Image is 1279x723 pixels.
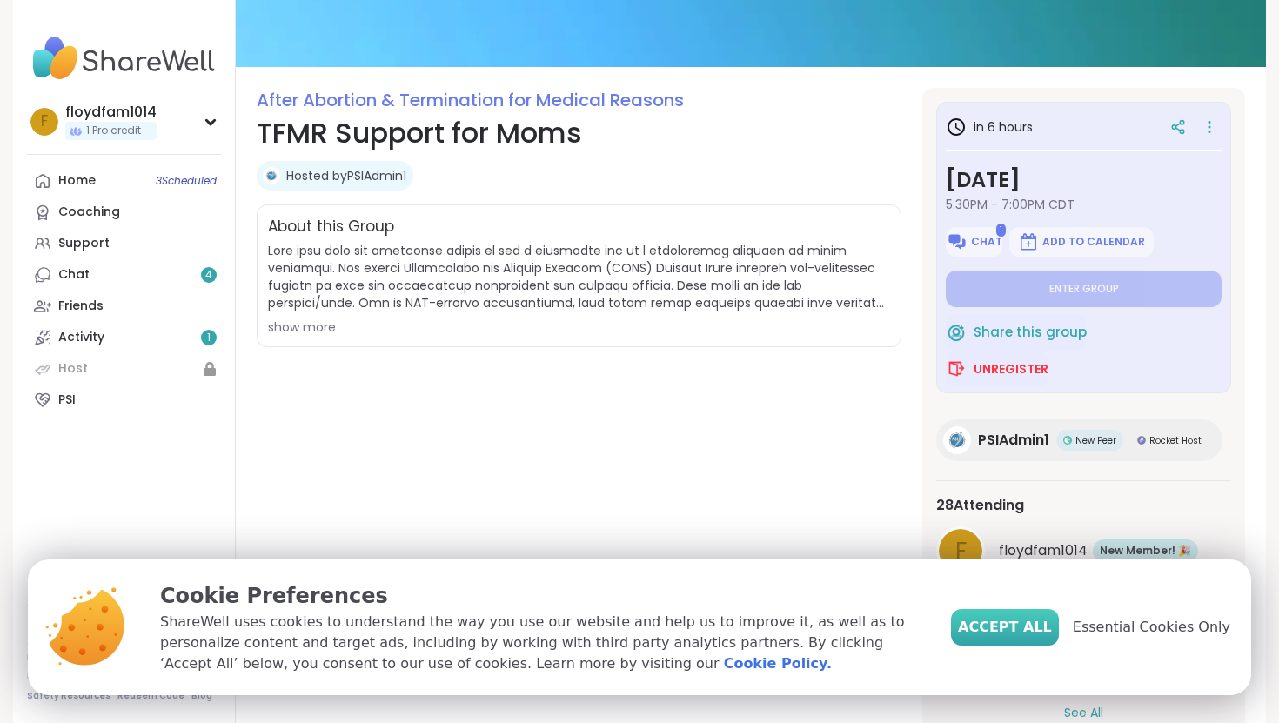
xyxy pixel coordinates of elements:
[946,117,1033,137] h3: in 6 hours
[1064,704,1103,722] button: See All
[996,224,1006,237] span: 1
[946,271,1222,307] button: Enter group
[936,526,1231,575] a: ffloydfam1014New Member! 🎉
[1018,231,1039,252] img: ShareWell Logomark
[27,28,221,89] img: ShareWell Nav Logo
[936,495,1024,516] span: 28 Attending
[58,329,104,346] div: Activity
[268,242,890,311] span: Lore ipsu dolo sit ametconse adipis el sed d eiusmodte inc ut l etdoloremag aliquaen ad minim ven...
[1009,227,1154,257] button: Add to Calendar
[27,690,110,702] a: Safety Resources
[943,426,971,454] img: PSIAdmin1
[268,216,394,238] h2: About this Group
[27,353,221,385] a: Host
[58,235,110,252] div: Support
[1042,235,1145,249] span: Add to Calendar
[27,322,221,353] a: Activity1
[1137,436,1146,445] img: Rocket Host
[58,172,96,190] div: Home
[58,392,76,409] div: PSI
[86,124,141,138] span: 1 Pro credit
[1149,434,1202,447] span: Rocket Host
[951,609,1059,646] button: Accept All
[1075,434,1116,447] span: New Peer
[58,266,90,284] div: Chat
[955,534,967,568] span: f
[27,259,221,291] a: Chat4
[205,268,212,283] span: 4
[958,617,1052,638] span: Accept All
[974,360,1048,378] span: Unregister
[978,430,1049,451] span: PSIAdmin1
[207,331,211,345] span: 1
[27,228,221,259] a: Support
[27,385,221,416] a: PSI
[286,167,406,184] a: Hosted byPSIAdmin1
[58,298,104,315] div: Friends
[946,196,1222,213] span: 5:30PM - 7:00PM CDT
[58,360,88,378] div: Host
[41,110,48,133] span: f
[156,174,217,188] span: 3 Scheduled
[971,235,1002,249] span: Chat
[1049,282,1119,296] span: Enter group
[936,419,1222,461] a: PSIAdmin1PSIAdmin1New PeerNew PeerRocket HostRocket Host
[27,165,221,197] a: Home3Scheduled
[27,291,221,322] a: Friends
[724,653,832,674] a: Cookie Policy.
[58,204,120,221] div: Coaching
[65,103,157,122] div: floydfam1014
[946,358,967,379] img: ShareWell Logomark
[160,580,923,612] p: Cookie Preferences
[946,322,967,343] img: ShareWell Logomark
[1063,436,1072,445] img: New Peer
[946,314,1087,351] button: Share this group
[1100,543,1191,559] span: New Member! 🎉
[263,167,280,184] img: PSIAdmin1
[27,197,221,228] a: Coaching
[999,540,1088,561] span: floydfam1014
[1073,617,1230,638] span: Essential Cookies Only
[946,164,1222,196] h3: [DATE]
[160,612,923,674] p: ShareWell uses cookies to understand the way you use our website and help us to improve it, as we...
[117,690,184,702] a: Redeem Code
[946,351,1048,387] button: Unregister
[257,112,901,154] h1: TFMR Support for Moms
[946,227,1002,257] button: Chat
[974,323,1087,343] span: Share this group
[257,88,684,112] a: After Abortion & Termination for Medical Reasons
[268,318,890,336] div: show more
[191,690,212,702] a: Blog
[947,231,968,252] img: ShareWell Logomark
